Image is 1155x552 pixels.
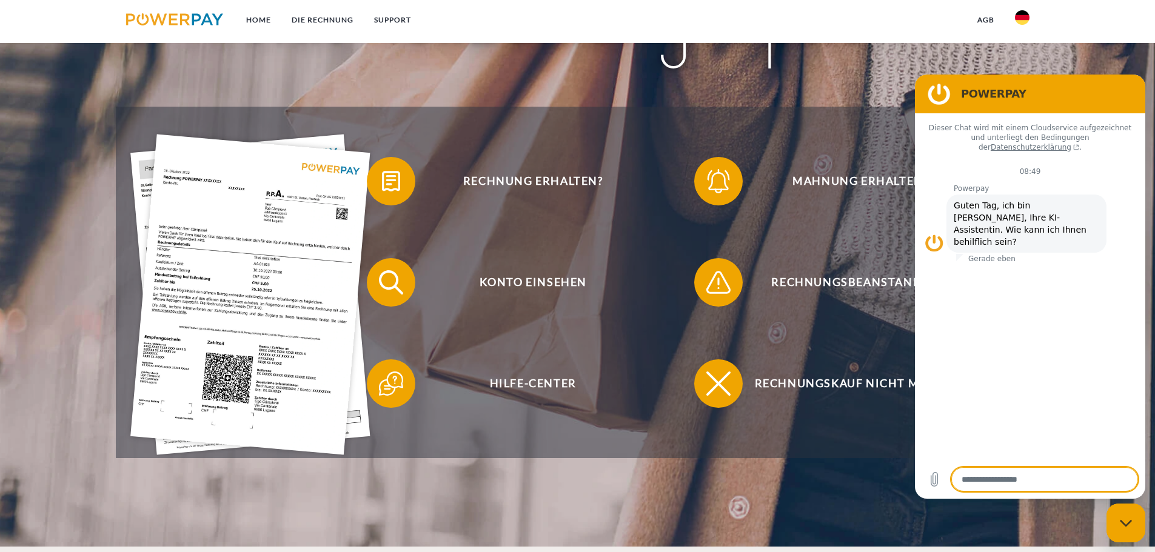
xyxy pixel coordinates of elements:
a: SUPPORT [364,9,421,31]
img: qb_bill.svg [376,166,406,196]
a: agb [967,9,1005,31]
button: Konto einsehen [367,258,682,307]
img: de [1015,10,1029,25]
button: Mahnung erhalten? [694,157,1009,205]
img: qb_search.svg [376,267,406,298]
img: qb_warning.svg [703,267,734,298]
img: single_invoice_powerpay_de.jpg [130,135,370,455]
button: Hilfe-Center [367,359,682,408]
button: Rechnung erhalten? [367,157,682,205]
img: logo-powerpay.svg [126,13,224,25]
span: Rechnungskauf nicht möglich [712,359,1009,408]
iframe: Schaltfläche zum Öffnen des Messaging-Fensters; Konversation läuft [1106,504,1145,542]
span: Rechnungsbeanstandung [712,258,1009,307]
a: DIE RECHNUNG [281,9,364,31]
button: Rechnungskauf nicht möglich [694,359,1009,408]
span: Hilfe-Center [384,359,681,408]
img: qb_bell.svg [703,166,734,196]
img: qb_help.svg [376,368,406,399]
span: Rechnung erhalten? [384,157,681,205]
span: Konto einsehen [384,258,681,307]
span: Mahnung erhalten? [712,157,1009,205]
img: qb_close.svg [703,368,734,399]
button: Rechnungsbeanstandung [694,258,1009,307]
iframe: Messaging-Fenster [915,75,1145,499]
a: Home [236,9,281,31]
